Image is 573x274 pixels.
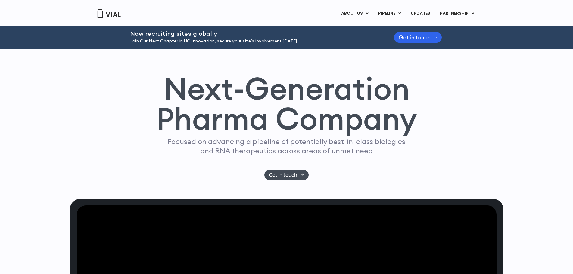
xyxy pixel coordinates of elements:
[435,8,479,19] a: PARTNERSHIPMenu Toggle
[130,38,379,45] p: Join Our Next Chapter in UC Innovation, secure your site’s involvement [DATE].
[373,8,406,19] a: PIPELINEMenu Toggle
[394,32,442,43] a: Get in touch
[130,30,379,37] h2: Now recruiting sites globally
[264,170,309,180] a: Get in touch
[156,73,417,134] h1: Next-Generation Pharma Company
[269,173,297,177] span: Get in touch
[399,35,431,40] span: Get in touch
[336,8,373,19] a: ABOUT USMenu Toggle
[97,9,121,18] img: Vial Logo
[165,137,408,155] p: Focused on advancing a pipeline of potentially best-in-class biologics and RNA therapeutics acros...
[406,8,435,19] a: UPDATES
